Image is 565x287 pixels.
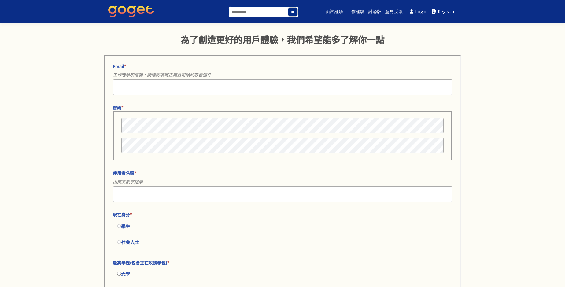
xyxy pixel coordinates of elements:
[113,211,449,218] label: 現在身分
[113,70,452,79] span: 工作或學校信箱，請確認填寫正確且可順利收發信件
[117,224,121,228] input: 學生
[430,5,457,19] a: Register
[181,33,385,46] strong: 為了創造更好的用戶體驗，我們希望能多了解你一點
[117,240,121,244] input: 社會人士
[108,6,154,17] img: GoGet
[408,5,430,19] a: Log in
[113,259,449,266] label: 最高學歷(包含正在攻讀學位)
[367,2,382,21] a: 討論版
[117,272,121,276] input: 大學
[325,2,344,21] a: 面試經驗
[113,266,452,282] label: 大學
[113,170,449,176] label: 使用者名稱
[113,63,449,70] label: Email
[113,104,449,111] label: 密碼
[113,177,452,186] span: 由英文數字組成
[113,218,452,234] label: 學生
[113,234,452,250] label: 社會人士
[384,2,404,21] a: 意見反饋
[346,2,365,21] a: 工作經驗
[314,2,457,21] nav: Main menu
